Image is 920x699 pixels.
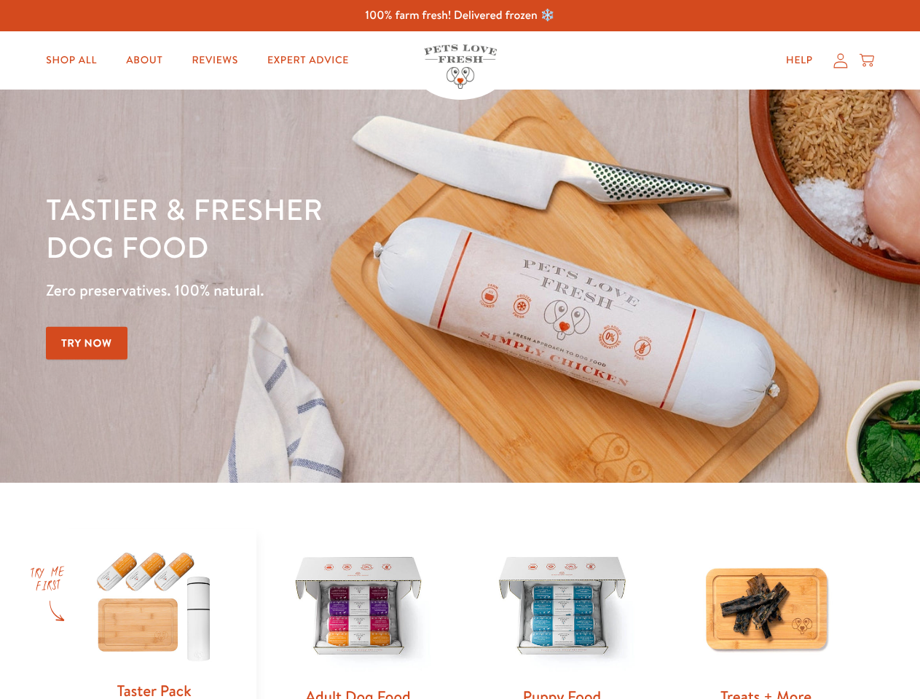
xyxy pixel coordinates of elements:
h1: Tastier & fresher dog food [46,190,598,266]
img: Pets Love Fresh [424,44,497,89]
a: Help [774,46,825,75]
p: Zero preservatives. 100% natural. [46,277,598,304]
a: Try Now [46,327,127,360]
a: Expert Advice [256,46,361,75]
a: About [114,46,174,75]
a: Shop All [34,46,109,75]
a: Reviews [180,46,249,75]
